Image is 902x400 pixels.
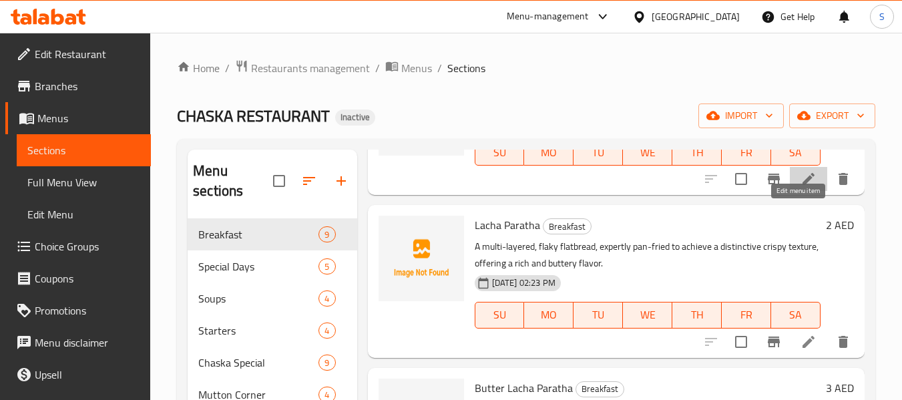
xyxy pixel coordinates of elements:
span: WE [628,305,667,325]
span: Choice Groups [35,238,140,254]
span: Breakfast [543,219,591,234]
span: 4 [319,292,334,305]
span: TU [579,305,618,325]
span: Chaska Special [198,355,318,371]
span: Menu disclaimer [35,335,140,351]
span: Edit Menu [27,206,140,222]
div: Chaska Special9 [188,347,357,379]
span: FR [727,143,766,162]
button: SU [475,302,525,329]
span: FR [727,305,766,325]
span: 9 [319,357,334,369]
span: SU [481,305,519,325]
span: Select to update [727,328,755,356]
span: Starters [198,323,318,339]
span: Restaurants management [251,60,370,76]
a: Edit Menu [17,198,151,230]
div: Breakfast9 [188,218,357,250]
div: items [318,226,335,242]
button: TH [672,139,722,166]
span: export [800,108,865,124]
span: Sort sections [293,165,325,197]
div: Soups4 [188,282,357,315]
a: Sections [17,134,151,166]
span: Inactive [335,112,375,123]
span: Butter Lacha Paratha [475,378,573,398]
span: Promotions [35,303,140,319]
span: CHASKA RESTAURANT [177,101,330,131]
span: TH [678,305,716,325]
h6: 2 AED [826,216,854,234]
span: S [879,9,885,24]
a: Upsell [5,359,151,391]
a: Branches [5,70,151,102]
button: SA [771,302,821,329]
div: items [318,323,335,339]
a: Restaurants management [235,59,370,77]
button: TU [574,139,623,166]
span: WE [628,143,667,162]
span: Special Days [198,258,318,274]
button: delete [827,326,859,358]
span: [DATE] 02:23 PM [487,276,561,289]
span: TU [579,143,618,162]
a: Edit menu item [801,334,817,350]
span: SA [776,143,815,162]
button: FR [722,302,771,329]
button: import [698,104,784,128]
a: Full Menu View [17,166,151,198]
span: 4 [319,325,334,337]
button: SA [771,139,821,166]
a: Menus [385,59,432,77]
span: Coupons [35,270,140,286]
nav: breadcrumb [177,59,875,77]
div: Special Days5 [188,250,357,282]
span: Soups [198,290,318,307]
button: MO [524,302,574,329]
span: Lacha Paratha [475,215,540,235]
a: Home [177,60,220,76]
a: Promotions [5,294,151,327]
h2: Menu sections [193,161,272,201]
span: Full Menu View [27,174,140,190]
li: / [225,60,230,76]
span: Menus [401,60,432,76]
button: Add section [325,165,357,197]
span: Sections [447,60,485,76]
a: Edit Restaurant [5,38,151,70]
button: FR [722,139,771,166]
span: import [709,108,773,124]
p: A multi-layered, flaky flatbread, expertly pan-fried to achieve a distinctive crispy texture, off... [475,238,821,272]
div: Breakfast [576,381,624,397]
button: delete [827,163,859,195]
span: Menus [37,110,140,126]
span: Select to update [727,165,755,193]
span: Breakfast [198,226,318,242]
button: SU [475,139,525,166]
span: 9 [319,228,334,241]
div: items [318,258,335,274]
button: TH [672,302,722,329]
div: Inactive [335,110,375,126]
button: WE [623,302,672,329]
div: Breakfast [543,218,592,234]
div: Menu-management [507,9,589,25]
span: Edit Restaurant [35,46,140,62]
button: Branch-specific-item [758,326,790,358]
span: TH [678,143,716,162]
img: Lacha Paratha [379,216,464,301]
button: export [789,104,875,128]
h6: 3 AED [826,379,854,397]
button: Branch-specific-item [758,163,790,195]
span: MO [529,305,568,325]
a: Menus [5,102,151,134]
span: Branches [35,78,140,94]
div: items [318,290,335,307]
button: TU [574,302,623,329]
li: / [437,60,442,76]
button: WE [623,139,672,166]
